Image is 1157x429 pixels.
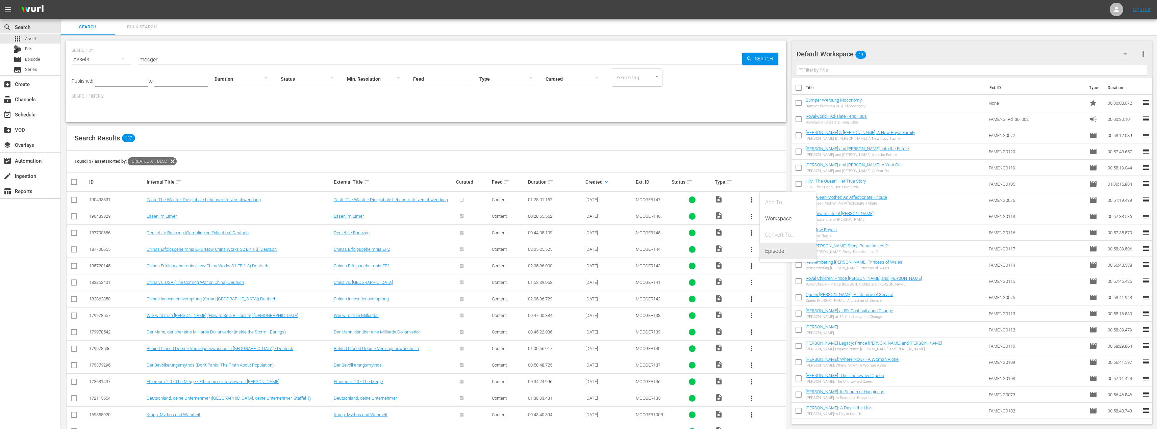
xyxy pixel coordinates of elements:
th: Type [1085,78,1104,97]
div: 00:47:00.384 [528,313,583,318]
span: Channels [3,96,11,104]
span: more_vert [748,361,756,369]
span: Episode [1089,196,1097,204]
span: menu [4,5,12,14]
span: reorder [1142,196,1150,204]
span: Episode [1089,164,1097,172]
div: 187700655 [89,247,145,252]
span: Asset [25,35,36,42]
span: more_vert [748,328,756,336]
span: Found 137 assets sorted by: [75,159,177,164]
span: Series [14,66,22,74]
a: [PERSON_NAME] & [PERSON_NAME]: A New Royal Family [806,130,915,135]
div: [DATE] [585,197,634,202]
span: Promo [1089,99,1097,107]
div: 173681437 [89,379,145,384]
span: reorder [1142,342,1150,350]
span: 49 [855,48,866,62]
div: 182862401 [89,280,145,285]
a: Der Mann, der über eine Milliarde Dollar verlor [334,329,420,334]
span: Episode [1089,277,1097,285]
button: more_vert [744,390,760,406]
span: Episode [1089,229,1097,237]
div: 00:58:48.725 [528,363,583,368]
span: reorder [1142,212,1150,220]
div: 00:28:55.552 [528,214,583,219]
td: 00:56:43.538 [1105,257,1142,273]
span: reorder [1142,99,1150,107]
span: Episode [1089,374,1097,382]
button: more_vert [744,241,760,258]
td: FAMENG0114 [986,257,1086,273]
span: Content [492,313,507,318]
td: 00:58:41.948 [1105,289,1142,305]
td: 00:57:43.657 [1105,143,1142,160]
a: Wie wird man [PERSON_NAME] (How to Be a Billionaire) [DEMOGRAPHIC_DATA] [147,313,298,318]
div: Remembering [PERSON_NAME] Princess of Wales [806,266,902,270]
td: FAMENG0116 [986,224,1086,241]
a: [PERSON_NAME] and [PERSON_NAME]: Into the Future [806,146,909,151]
a: Deutschland, deine Unternehmer ([GEOGRAPHIC_DATA], deine Unternehmer, Staffel 1) [147,396,311,401]
span: Video [715,377,723,385]
div: External Title [334,178,454,186]
div: The New Royals [806,234,837,238]
a: Deutschland, deine Unternehmer [334,396,397,401]
span: more_vert [748,394,756,402]
button: more_vert [1139,46,1147,62]
td: 00:58:39.506 [1105,241,1142,257]
a: Behind Closed Doors - Vermögenswäsche in [GEOGRAPHIC_DATA] - Deutsch [147,346,293,351]
span: Content [492,230,507,235]
span: Video [715,212,723,220]
td: 00:58:16.530 [1105,305,1142,322]
a: Der Letzte Raubzug (Gambling on Extinction) Deutsch [147,230,249,235]
a: Essen im Eimer [334,214,364,219]
span: reorder [1142,147,1150,155]
span: Episode [1089,310,1097,318]
span: Ingestion [3,172,11,180]
a: Der Mann, der über eine Milliarde Dollar verlor (Inside the Storm - Barings) [147,329,286,334]
span: Search [65,23,111,31]
span: more_vert [748,196,756,204]
a: [PERSON_NAME] [806,324,838,329]
div: Queen [PERSON_NAME]: A Lifetime of Service [806,298,893,303]
div: Bits [14,45,22,53]
th: Duration [1104,78,1144,97]
button: more_vert [744,258,760,274]
td: 00:58:29.864 [1105,338,1142,354]
span: MOCGER142 [636,296,660,301]
span: Video [715,245,723,253]
a: Sign Out [1133,7,1151,12]
a: Ethereum 2.0 - The Merge - Ethereum - Interview mit [PERSON_NAME] [147,379,279,384]
td: FAMENG0119 [986,160,1086,176]
span: reorder [1142,228,1150,236]
div: 179978536 [89,346,145,351]
a: Chinas Erfolgsgeheimnis (How China Works S1 EP 1-3) Deutsch [147,263,268,268]
span: MOCGER138 [636,313,660,318]
a: China vs. USA (The Coming War on China) Deutsch [147,280,244,285]
span: reorder [1142,244,1150,252]
div: [PERSON_NAME] Legacy: Prince [PERSON_NAME] and [PERSON_NAME] [806,347,942,351]
div: 185720145 [89,263,145,268]
a: Taste The Waste - Die globale Lebensmittelverschwendung [334,197,448,202]
span: Video [715,327,723,336]
span: Episode [1089,326,1097,334]
td: FAMENG_Ad_30_002 [986,111,1086,127]
span: more_vert [748,245,756,253]
button: more_vert [744,291,760,307]
a: Der letzte Raubzug [334,230,370,235]
div: [DATE] [585,230,634,235]
span: more_vert [748,262,756,270]
div: Internal Title [147,178,332,186]
div: Ext. ID [636,179,670,185]
div: Royal Children: Prince [PERSON_NAME] and [PERSON_NAME] [806,282,922,287]
span: more_vert [748,411,756,419]
button: more_vert [744,307,760,324]
span: sort [504,179,510,185]
span: reorder [1142,277,1150,285]
div: [DATE] [585,379,634,384]
span: Content [492,379,507,384]
a: [PERSON_NAME] and [PERSON_NAME]: A Year On [806,162,901,167]
td: None [986,95,1086,111]
div: 179978557 [89,313,145,318]
a: Bumper Werbung Moconomy [806,98,862,103]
